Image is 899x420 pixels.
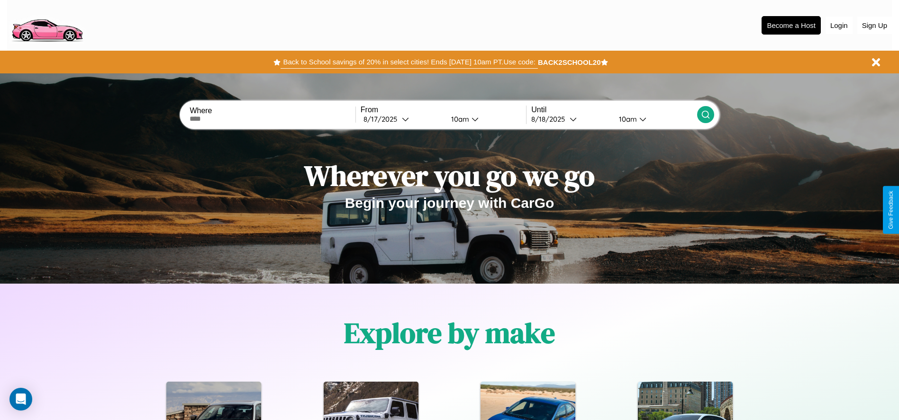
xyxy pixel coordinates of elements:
[363,115,402,124] div: 8 / 17 / 2025
[281,55,537,69] button: Back to School savings of 20% in select cities! Ends [DATE] 10am PT.Use code:
[446,115,472,124] div: 10am
[7,5,87,44] img: logo
[531,115,570,124] div: 8 / 18 / 2025
[190,107,355,115] label: Where
[826,17,853,34] button: Login
[857,17,892,34] button: Sign Up
[9,388,32,411] div: Open Intercom Messenger
[611,114,697,124] button: 10am
[444,114,527,124] button: 10am
[361,106,526,114] label: From
[888,191,894,229] div: Give Feedback
[361,114,444,124] button: 8/17/2025
[538,58,601,66] b: BACK2SCHOOL20
[344,313,555,352] h1: Explore by make
[614,115,639,124] div: 10am
[762,16,821,35] button: Become a Host
[531,106,697,114] label: Until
